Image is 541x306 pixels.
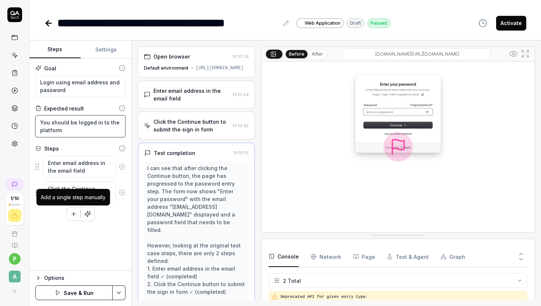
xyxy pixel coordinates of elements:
[305,20,340,27] span: Web Application
[44,145,59,152] div: Steps
[153,87,230,102] div: Enter email address in the email field
[9,271,21,282] span: A
[44,64,56,72] div: Goal
[9,253,21,265] button: p
[35,155,125,178] div: Suggestions
[286,50,308,58] button: Before
[196,65,244,71] div: [URL][DOMAIN_NAME]
[154,149,195,157] div: Test completion
[233,54,249,59] time: 13:10:26
[508,48,519,60] button: Show all interative elements
[269,246,299,267] button: Console
[35,285,113,300] button: Save & Run
[144,65,188,71] div: Default environment
[233,123,249,128] time: 13:10:42
[6,179,24,190] a: New conversation
[367,18,390,28] div: Passed
[10,196,19,201] span: 1 / 10
[261,61,535,232] img: Screenshot
[153,118,230,133] div: Click the Continue button to submit the sign in form
[35,181,125,204] div: Suggestions
[233,92,249,97] time: 13:10:34
[35,274,125,282] button: Options
[116,159,128,174] button: Remove step
[309,50,326,58] button: After
[3,225,26,237] a: Book a call with us
[280,294,524,300] pre: Deprecated API for given entry type.
[441,246,465,267] button: Graph
[311,246,341,267] button: Network
[81,41,132,59] button: Settings
[474,16,492,31] button: View version history
[234,150,248,155] time: 13:10:51
[519,48,531,60] button: Open in full screen
[29,41,81,59] button: Steps
[3,265,26,284] button: A
[353,246,375,267] button: Page
[387,246,429,267] button: Test & Agent
[296,18,344,28] a: Web Application
[116,185,128,200] button: Remove step
[44,105,84,112] div: Expected result
[3,237,26,249] a: Documentation
[347,18,364,28] div: Draft
[44,274,125,282] div: Options
[153,53,190,60] div: Open browser
[496,16,526,31] button: Activate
